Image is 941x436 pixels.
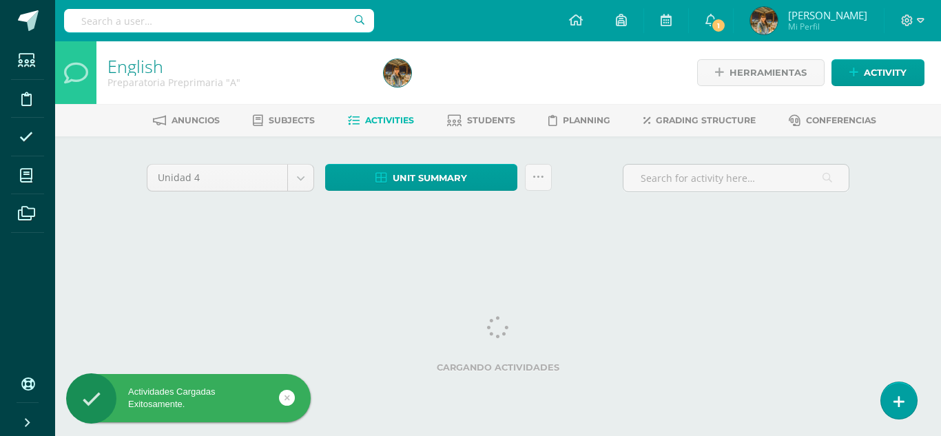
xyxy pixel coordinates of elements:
label: Cargando actividades [147,362,849,373]
a: Unidad 4 [147,165,313,191]
a: Subjects [253,110,315,132]
span: Anuncios [172,115,220,125]
span: Activity [864,60,907,85]
span: Planning [563,115,610,125]
a: Anuncios [153,110,220,132]
span: Students [467,115,515,125]
input: Search for activity here… [623,165,849,191]
span: Mi Perfil [788,21,867,32]
a: Herramientas [697,59,825,86]
div: Actividades Cargadas Exitosamente. [66,386,311,411]
span: Activities [365,115,414,125]
a: Conferencias [789,110,876,132]
a: Unit summary [325,164,517,191]
a: Activities [348,110,414,132]
span: Herramientas [730,60,807,85]
span: [PERSON_NAME] [788,8,867,22]
a: Planning [548,110,610,132]
span: Subjects [269,115,315,125]
h1: English [107,56,367,76]
a: English [107,54,163,78]
span: Grading structure [656,115,756,125]
input: Search a user… [64,9,374,32]
span: Unidad 4 [158,165,277,191]
a: Activity [831,59,924,86]
img: 2dbaa8b142e8d6ddec163eea0aedc140.png [750,7,778,34]
a: Grading structure [643,110,756,132]
span: 1 [711,18,726,33]
img: 2dbaa8b142e8d6ddec163eea0aedc140.png [384,59,411,87]
span: Unit summary [393,165,467,191]
div: Preparatoria Preprimaria 'A' [107,76,367,89]
span: Conferencias [806,115,876,125]
a: Students [447,110,515,132]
